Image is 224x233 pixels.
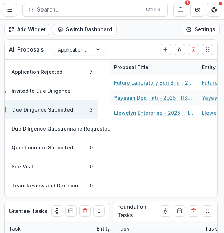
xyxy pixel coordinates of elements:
[90,106,93,113] div: 3
[90,68,93,75] div: 7
[114,109,193,116] a: Llewelyn Enterprise - 2025 - HSEF2025 - SDEC
[202,205,213,217] button: Drag
[188,44,199,55] button: Delete card
[93,205,105,217] button: Drag
[182,24,220,35] button: Settings
[110,60,198,75] div: Proposal Title
[3,3,17,17] button: Toggle Menu
[12,87,71,94] div: Invited to Due Diligence
[53,24,117,35] button: Switch Dashboard
[185,0,190,5] div: 3
[160,205,171,217] button: toggle-assigned-to-me
[12,106,73,113] div: Due Diligence Submitted
[79,205,91,217] button: Delete card
[145,6,162,13] div: Ctrl + K
[117,202,160,219] p: Foundation Tasks
[188,205,199,217] button: Delete card
[90,182,93,189] div: 0
[51,205,62,217] button: toggle-assigned-to-me
[65,205,77,217] button: Calendar
[113,225,133,232] div: Task
[90,163,93,170] div: 0
[92,225,114,232] div: Entity
[12,68,62,75] div: Application Rejected
[12,144,73,151] div: Questionnaire Submitted
[174,44,185,55] button: toggle-assigned-to-me
[114,79,193,86] a: Future Laboratory Sdn Bhd - 2025 - HSEF2025 - SDEC
[9,45,44,54] p: All Proposals
[174,205,185,217] button: Calendar
[22,3,168,17] button: Search...
[12,125,111,132] div: Due Diligence Questionnaire Requested
[202,44,213,55] button: Drag
[110,64,153,71] div: Proposal Title
[114,94,193,101] a: Yayasan Dee Hati - 2025 - HSEF2025 - SDEC
[5,225,25,232] div: Task
[12,163,33,170] div: Site Visit
[173,3,187,17] button: Notifications
[160,44,171,55] button: Create Proposal
[4,24,50,35] button: Add Widget
[207,3,221,17] button: Get Help
[9,207,47,215] p: Grantee Tasks
[90,144,93,151] div: 0
[37,6,142,13] span: Search...
[91,87,93,94] div: 1
[190,3,204,17] button: Partners
[12,182,78,189] div: Team Review and Decision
